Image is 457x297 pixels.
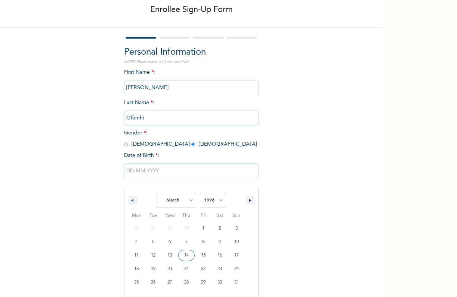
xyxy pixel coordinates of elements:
[161,210,178,222] span: Wed
[135,235,138,249] span: 4
[178,262,195,276] button: 21
[151,249,155,262] span: 12
[178,235,195,249] button: 7
[234,276,239,289] span: 31
[178,249,195,262] button: 14
[167,276,172,289] span: 27
[234,249,239,262] span: 17
[228,222,245,235] button: 3
[169,235,171,249] span: 6
[128,262,145,276] button: 18
[219,222,221,235] span: 2
[161,235,178,249] button: 6
[124,163,259,178] input: DD-MM-YYYY
[201,262,206,276] span: 22
[134,262,139,276] span: 18
[178,210,195,222] span: Thu
[151,262,155,276] span: 19
[228,210,245,222] span: Sun
[211,249,228,262] button: 16
[161,276,178,289] button: 27
[152,235,154,249] span: 5
[128,276,145,289] button: 25
[217,276,222,289] span: 30
[202,235,204,249] span: 8
[195,262,211,276] button: 22
[145,210,162,222] span: Tue
[228,276,245,289] button: 31
[211,276,228,289] button: 30
[145,276,162,289] button: 26
[201,249,206,262] span: 15
[211,210,228,222] span: Sat
[145,249,162,262] button: 12
[201,276,206,289] span: 29
[219,235,221,249] span: 9
[211,235,228,249] button: 9
[234,235,239,249] span: 10
[124,80,259,95] input: Enter your first name
[124,130,257,147] span: Gender : [DEMOGRAPHIC_DATA] [DEMOGRAPHIC_DATA]
[184,249,189,262] span: 14
[128,235,145,249] button: 4
[184,262,189,276] span: 21
[211,262,228,276] button: 23
[151,276,155,289] span: 26
[195,249,211,262] button: 15
[145,235,162,249] button: 5
[124,110,259,125] input: Enter your last name
[228,262,245,276] button: 24
[184,276,189,289] span: 28
[178,276,195,289] button: 28
[124,152,159,160] span: Date of Birth :
[128,210,145,222] span: Mon
[217,262,222,276] span: 23
[161,262,178,276] button: 20
[167,262,172,276] span: 20
[124,100,259,121] span: Last Name :
[167,249,172,262] span: 13
[134,249,139,262] span: 11
[235,222,238,235] span: 3
[195,235,211,249] button: 8
[185,235,188,249] span: 7
[124,59,259,65] p: NOTE: Fields marked (*) are required
[128,249,145,262] button: 11
[228,249,245,262] button: 17
[195,222,211,235] button: 1
[195,210,211,222] span: Fri
[234,262,239,276] span: 24
[124,46,259,59] h2: Personal Information
[124,70,259,90] span: First Name :
[161,249,178,262] button: 13
[202,222,204,235] span: 1
[228,235,245,249] button: 10
[145,262,162,276] button: 19
[217,249,222,262] span: 16
[195,276,211,289] button: 29
[150,4,233,16] p: Enrollee Sign-Up Form
[134,276,139,289] span: 25
[211,222,228,235] button: 2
